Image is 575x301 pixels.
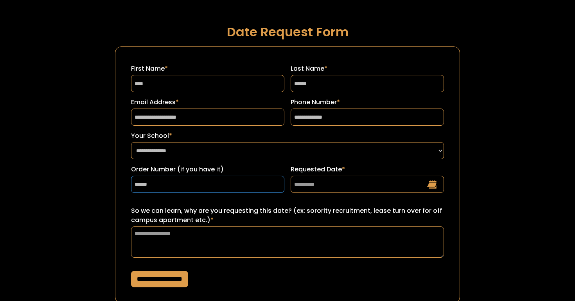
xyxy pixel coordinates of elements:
label: First Name [131,64,284,73]
h1: Date Request Form [115,25,460,39]
label: Your School [131,131,444,141]
label: Phone Number [291,98,444,107]
label: So we can learn, why are you requesting this date? (ex: sorority recruitment, lease turn over for... [131,206,444,225]
label: Order Number (if you have it) [131,165,284,174]
label: Email Address [131,98,284,107]
label: Requested Date [291,165,444,174]
label: Last Name [291,64,444,73]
